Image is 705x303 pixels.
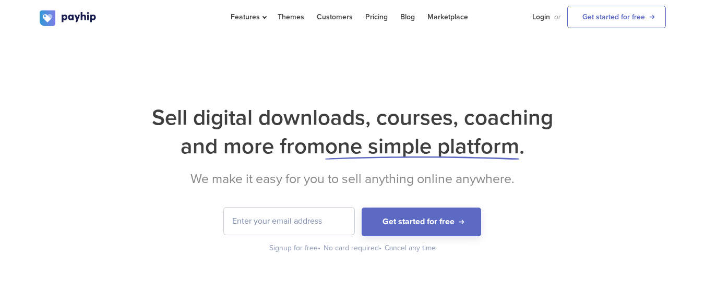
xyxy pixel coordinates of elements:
span: one simple platform [325,133,519,160]
span: . [519,133,524,160]
div: Signup for free [269,243,321,253]
h1: Sell digital downloads, courses, coaching and more from [40,103,666,161]
div: No card required [324,243,383,253]
h2: We make it easy for you to sell anything online anywhere. [40,171,666,187]
div: Cancel any time [385,243,436,253]
img: logo.svg [40,10,97,26]
a: Get started for free [567,6,666,28]
span: • [318,244,320,252]
span: Features [231,13,265,21]
input: Enter your email address [224,208,354,235]
span: • [379,244,381,252]
button: Get started for free [362,208,481,236]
